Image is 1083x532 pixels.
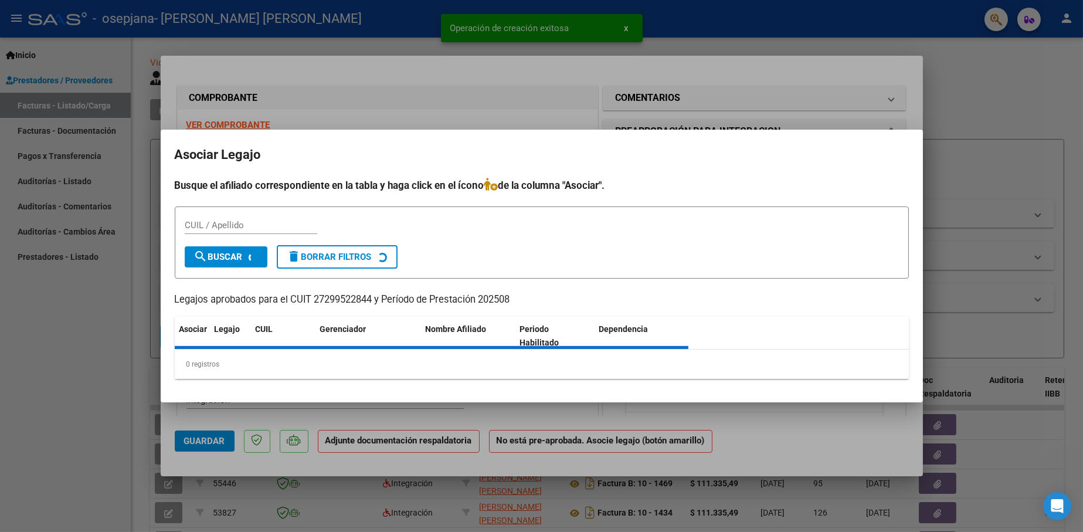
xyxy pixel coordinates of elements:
span: Nombre Afiliado [426,324,487,334]
h2: Asociar Legajo [175,144,909,166]
div: Open Intercom Messenger [1043,492,1071,520]
h4: Busque el afiliado correspondiente en la tabla y haga click en el ícono de la columna "Asociar". [175,178,909,193]
datatable-header-cell: Legajo [210,317,251,355]
mat-icon: search [194,249,208,263]
datatable-header-cell: CUIL [251,317,315,355]
span: Dependencia [599,324,648,334]
span: Asociar [179,324,208,334]
datatable-header-cell: Dependencia [594,317,688,355]
span: Gerenciador [320,324,366,334]
datatable-header-cell: Periodo Habilitado [515,317,594,355]
span: Borrar Filtros [287,252,372,262]
span: Legajo [215,324,240,334]
span: Buscar [194,252,243,262]
span: Periodo Habilitado [520,324,559,347]
span: CUIL [256,324,273,334]
button: Borrar Filtros [277,245,398,269]
datatable-header-cell: Nombre Afiliado [421,317,515,355]
p: Legajos aprobados para el CUIT 27299522844 y Período de Prestación 202508 [175,293,909,307]
div: 0 registros [175,350,909,379]
mat-icon: delete [287,249,301,263]
datatable-header-cell: Gerenciador [315,317,421,355]
datatable-header-cell: Asociar [175,317,210,355]
button: Buscar [185,246,267,267]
